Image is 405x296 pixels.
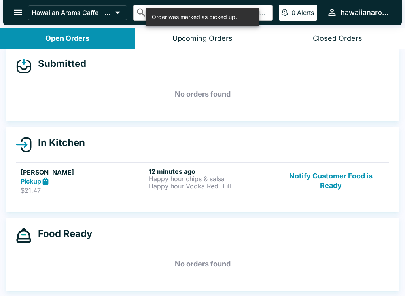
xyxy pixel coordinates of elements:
strong: Pickup [21,177,41,185]
h5: [PERSON_NAME] [21,167,146,177]
p: Happy hour chips & salsa [149,175,274,182]
button: Notify Customer Food is Ready [277,167,384,195]
h5: No orders found [16,80,389,108]
div: Order was marked as picked up. [152,10,237,24]
button: open drawer [8,2,28,23]
p: Hawaiian Aroma Caffe - Waikiki Beachcomber [32,9,112,17]
p: $21.47 [21,186,146,194]
div: Upcoming Orders [172,34,233,43]
h5: No orders found [16,250,389,278]
h4: Food Ready [32,228,92,240]
p: 0 [291,9,295,17]
button: Hawaiian Aroma Caffe - Waikiki Beachcomber [28,5,127,20]
h4: In Kitchen [32,137,85,149]
p: Happy hour Vodka Red Bull [149,182,274,190]
h6: 12 minutes ago [149,167,274,175]
div: Open Orders [45,34,89,43]
button: hawaiianaromacaffe [324,4,392,21]
a: [PERSON_NAME]Pickup$21.4712 minutes agoHappy hour chips & salsaHappy hour Vodka Red BullNotify Cu... [16,162,389,199]
p: Alerts [297,9,314,17]
h4: Submitted [32,58,86,70]
div: Closed Orders [313,34,362,43]
div: hawaiianaromacaffe [341,8,389,17]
